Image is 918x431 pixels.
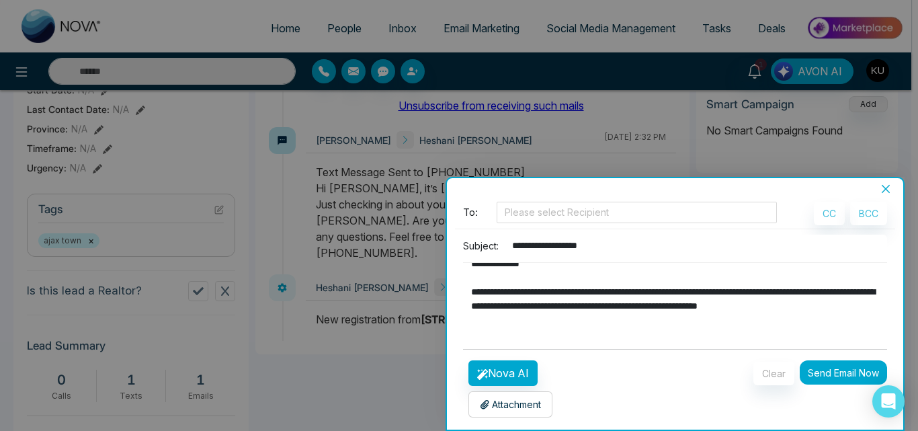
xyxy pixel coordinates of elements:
p: Subject: [463,239,499,253]
button: Close [876,183,895,195]
button: Nova AI [468,360,538,386]
button: BCC [850,202,887,225]
button: Send Email Now [800,360,887,385]
button: Clear [753,362,794,385]
p: Attachment [480,397,541,412]
button: CC [814,202,845,225]
div: Open Intercom Messenger [872,385,905,418]
span: close [880,184,891,194]
span: To: [463,205,478,221]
